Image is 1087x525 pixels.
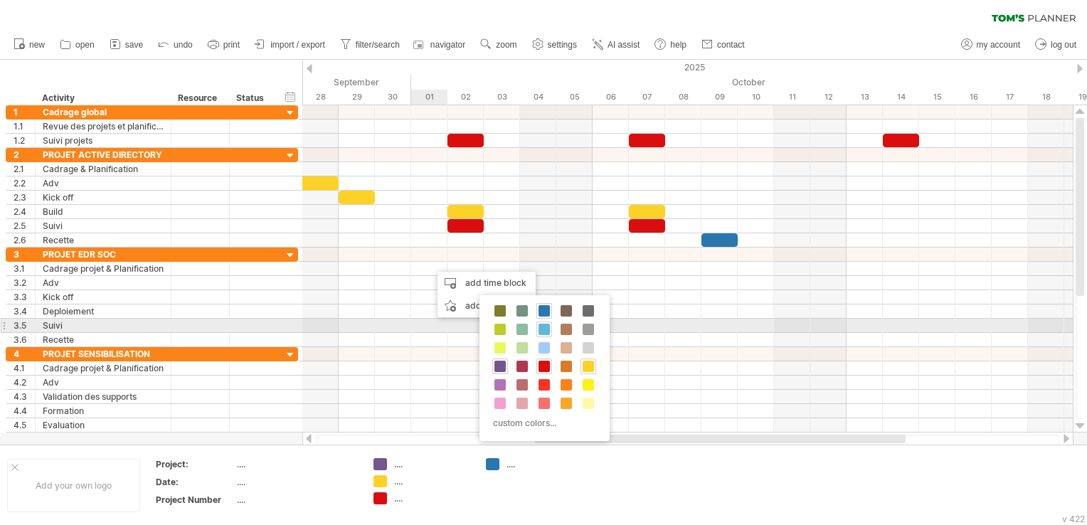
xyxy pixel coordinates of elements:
a: settings [529,36,581,54]
a: help [651,36,691,54]
div: Monday, 6 October 2025 [593,90,629,105]
div: custom colors... [487,413,598,433]
div: 3 [14,248,35,261]
a: filter/search [336,36,404,54]
div: .... [394,458,472,470]
div: Formation [43,404,164,418]
div: Monday, 29 September 2025 [339,90,375,105]
span: print [223,40,240,50]
div: 2.5 [14,219,35,233]
div: 1.1 [14,120,35,133]
div: Suivi [43,319,164,332]
a: new [10,36,49,54]
div: 4.1 [14,361,35,375]
div: Evaluation [43,418,164,432]
div: PROJET SENSIBILISATION [43,347,164,361]
div: Thursday, 2 October 2025 [447,90,484,105]
a: undo [154,36,197,54]
span: open [75,40,95,50]
div: Cadrage projet & Planification [43,361,164,375]
a: import / export [251,36,329,54]
div: 3.4 [14,304,35,318]
span: import / export [270,40,325,50]
div: PROJET EDR SOC [43,248,164,261]
span: AI assist [608,40,640,50]
div: 4 [14,347,35,361]
div: Suivi projets [43,134,164,147]
div: Recette [43,333,164,346]
div: 3.5 [14,319,35,332]
div: Tuesday, 7 October 2025 [629,90,665,105]
div: Saturday, 18 October 2025 [1028,90,1064,105]
div: 2 [14,148,35,161]
div: 2.2 [14,176,35,190]
div: Wednesday, 15 October 2025 [919,90,955,105]
div: Cadrage projet & Planification [43,262,164,275]
div: Validation des supports [43,390,164,403]
div: Date: [156,476,234,488]
div: Status [236,91,267,105]
a: my account [958,36,1024,54]
div: 4.3 [14,390,35,403]
div: Suivi [43,219,164,233]
div: add time block [438,272,536,295]
div: Project Number [156,494,234,506]
div: Adv [43,276,164,290]
div: .... [237,476,356,488]
span: my account [977,40,1020,50]
a: save [106,36,147,54]
div: Sunday, 5 October 2025 [556,90,593,105]
div: Activity [42,91,163,105]
span: filter/search [356,40,400,50]
div: Tuesday, 30 September 2025 [375,90,411,105]
div: Cadrage global [43,105,164,119]
div: Monday, 13 October 2025 [847,90,883,105]
div: Sunday, 28 September 2025 [302,90,339,105]
span: log out [1051,40,1076,50]
div: 4.5 [14,418,35,432]
div: .... [237,494,356,506]
div: Project: [156,458,234,470]
a: contact [698,36,749,54]
div: Thursday, 16 October 2025 [955,90,992,105]
a: open [56,36,99,54]
a: print [204,36,244,54]
div: 2.4 [14,205,35,218]
span: help [670,40,686,50]
div: Friday, 3 October 2025 [484,90,520,105]
div: Tuesday, 14 October 2025 [883,90,919,105]
div: Revue des projets et planification [43,120,164,133]
div: 4.4 [14,404,35,418]
div: Kick off [43,191,164,204]
div: v 422 [1062,514,1085,524]
div: 2.3 [14,191,35,204]
div: Recette [43,233,164,247]
div: Thursday, 9 October 2025 [701,90,738,105]
a: navigator [411,36,470,54]
span: settings [548,40,577,50]
div: Saturday, 4 October 2025 [520,90,556,105]
div: .... [394,475,472,487]
div: Deploiement [43,304,164,318]
div: Friday, 10 October 2025 [738,90,774,105]
span: new [29,40,45,50]
div: 1.2 [14,134,35,147]
div: Friday, 17 October 2025 [992,90,1028,105]
div: Wednesday, 1 October 2025 [411,90,447,105]
div: Add your own logo [7,459,140,512]
span: navigator [430,40,465,50]
div: 3.6 [14,333,35,346]
div: .... [237,458,356,470]
div: Resource [178,91,221,105]
span: contact [717,40,745,50]
a: AI assist [588,36,644,54]
div: PROJET ACTIVE DIRECTORY [43,148,164,161]
div: 4.2 [14,376,35,389]
div: 3.1 [14,262,35,275]
div: Saturday, 11 October 2025 [774,90,810,105]
span: save [125,40,143,50]
div: Wednesday, 8 October 2025 [665,90,701,105]
div: add icon [438,295,536,317]
div: 3.2 [14,276,35,290]
div: Sunday, 12 October 2025 [810,90,847,105]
